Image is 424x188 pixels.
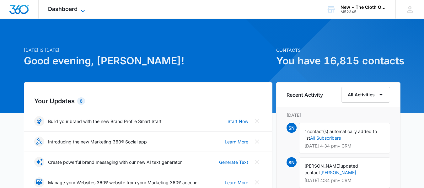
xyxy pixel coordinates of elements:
[77,97,85,105] div: 6
[228,118,248,125] a: Start Now
[252,116,262,126] button: Close
[304,163,341,169] span: [PERSON_NAME]
[310,135,341,141] a: All Subscribers
[48,118,162,125] p: Build your brand with the new Brand Profile Smart Start
[48,179,199,186] p: Manage your Websites 360® website from your Marketing 360® account
[287,91,323,99] h6: Recent Activity
[287,112,390,118] p: [DATE]
[304,144,385,148] p: [DATE] 4:34 pm • CRM
[48,138,147,145] p: Introducing the new Marketing 360® Social app
[287,123,297,133] span: SN
[24,53,272,68] h1: Good evening, [PERSON_NAME]!
[48,159,182,165] p: Create powerful brand messaging with our new AI text generator
[34,96,262,106] h2: Your Updates
[341,87,390,103] button: All Activities
[252,157,262,167] button: Close
[225,179,248,186] a: Learn More
[276,53,400,68] h1: You have 16,815 contacts
[219,159,248,165] a: Generate Text
[276,47,400,53] p: Contacts
[304,178,385,183] p: [DATE] 4:34 pm • CRM
[252,177,262,187] button: Close
[341,10,386,14] div: account id
[252,137,262,147] button: Close
[24,47,272,53] p: [DATE] is [DATE]
[48,6,78,12] span: Dashboard
[304,129,307,134] span: 1
[304,129,377,141] span: contact(s) automatically added to list
[225,138,248,145] a: Learn More
[287,157,297,167] span: SN
[341,5,386,10] div: account name
[320,170,356,175] a: [PERSON_NAME]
